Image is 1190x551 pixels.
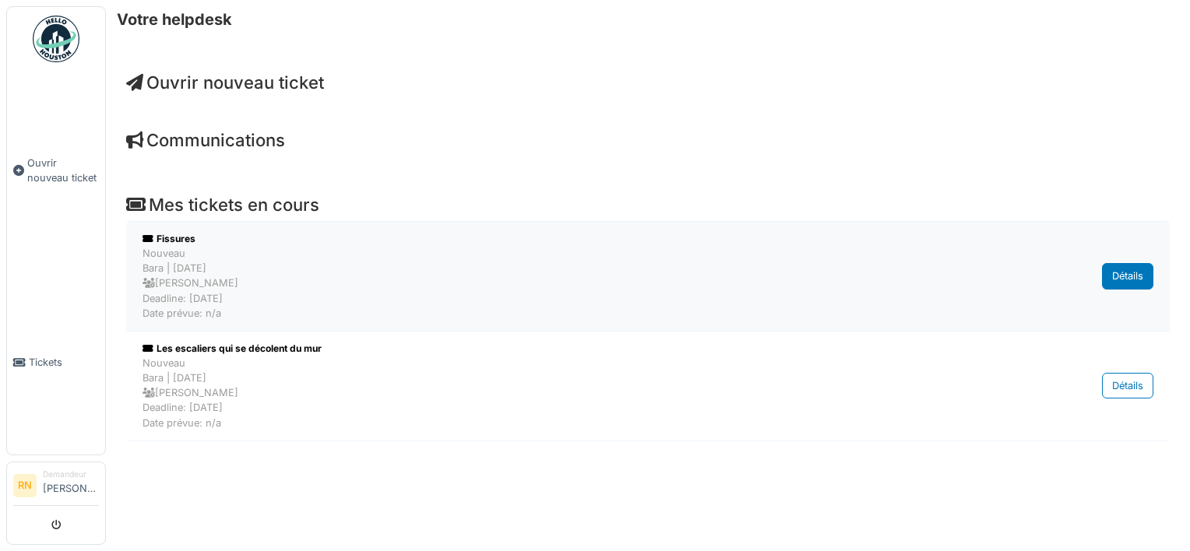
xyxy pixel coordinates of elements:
a: Tickets [7,270,105,454]
h4: Mes tickets en cours [126,195,1170,215]
div: Demandeur [43,469,99,480]
a: Fissures NouveauBara | [DATE] [PERSON_NAME]Deadline: [DATE]Date prévue: n/a Détails [139,228,1157,325]
a: Les escaliers qui se décolent du mur NouveauBara | [DATE] [PERSON_NAME]Deadline: [DATE]Date prévu... [139,338,1157,434]
a: RN Demandeur[PERSON_NAME] [13,469,99,506]
div: Nouveau Bara | [DATE] [PERSON_NAME] Deadline: [DATE] Date prévue: n/a [143,356,992,430]
span: Tickets [29,355,99,370]
div: Les escaliers qui se décolent du mur [143,342,992,356]
a: Ouvrir nouveau ticket [126,72,324,93]
div: Détails [1102,373,1153,398]
a: Ouvrir nouveau ticket [7,71,105,270]
img: Badge_color-CXgf-gQk.svg [33,16,79,62]
h4: Communications [126,130,1170,150]
h6: Votre helpdesk [117,10,232,29]
span: Ouvrir nouveau ticket [27,156,99,185]
div: Fissures [143,232,992,246]
div: Nouveau Bara | [DATE] [PERSON_NAME] Deadline: [DATE] Date prévue: n/a [143,246,992,321]
div: Détails [1102,263,1153,289]
li: [PERSON_NAME] [43,469,99,502]
li: RN [13,474,37,497]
